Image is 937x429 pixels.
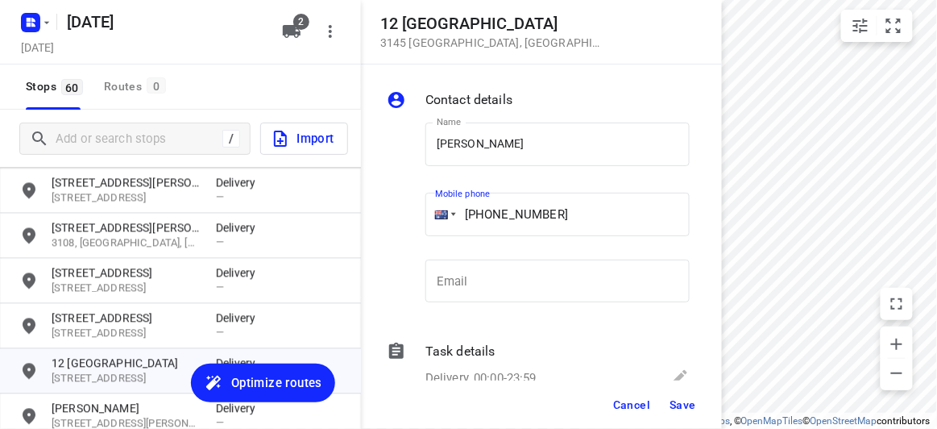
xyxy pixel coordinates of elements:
[61,79,83,95] span: 60
[587,415,931,427] li: © 2025 , © , © © contributors
[425,193,690,236] input: 1 (702) 123-4567
[251,123,348,155] a: Import
[314,15,346,48] button: More
[52,236,200,252] p: 3108, [GEOGRAPHIC_DATA], [GEOGRAPHIC_DATA]
[52,281,200,297] p: [STREET_ADDRESS]
[26,77,88,97] span: Stops
[670,368,690,387] svg: Edit
[52,356,200,372] p: 12 [GEOGRAPHIC_DATA]
[56,127,222,152] input: Add or search stops
[222,130,240,148] div: /
[387,90,690,113] div: Contact details
[425,90,512,110] p: Contact details
[670,398,696,411] span: Save
[216,236,224,248] span: —
[52,191,200,206] p: [STREET_ADDRESS]
[293,14,309,30] span: 2
[216,356,264,372] p: Delivery
[216,327,224,339] span: —
[276,15,308,48] button: 2
[104,77,171,97] div: Routes
[52,265,200,281] p: [STREET_ADDRESS]
[52,175,200,191] p: [STREET_ADDRESS][PERSON_NAME]
[435,190,490,198] label: Mobile phone
[613,398,650,411] span: Cancel
[425,193,456,236] div: Australia: + 61
[147,77,166,94] span: 0
[60,9,269,35] h5: [DATE]
[216,310,264,327] p: Delivery
[663,390,703,419] button: Save
[216,401,264,417] p: Delivery
[191,364,335,402] button: Optimize routes
[52,401,200,417] p: [PERSON_NAME]
[380,36,606,49] p: 3145 [GEOGRAPHIC_DATA] , [GEOGRAPHIC_DATA]
[216,281,224,294] span: —
[260,123,348,155] button: Import
[425,342,495,361] p: Task details
[231,373,322,394] span: Optimize routes
[387,342,690,390] div: Task detailsDelivery, 00:00-23:59
[811,415,877,427] a: OpenStreetMap
[216,191,224,203] span: —
[216,417,224,429] span: —
[52,327,200,342] p: [STREET_ADDRESS]
[841,10,913,42] div: small contained button group
[216,265,264,281] p: Delivery
[844,10,877,42] button: Map settings
[425,369,537,388] p: Delivery, 00:00-23:59
[380,15,606,33] h5: 12 [GEOGRAPHIC_DATA]
[15,38,60,56] h5: Project date
[216,175,264,191] p: Delivery
[52,220,200,236] p: [STREET_ADDRESS][PERSON_NAME]
[52,310,200,327] p: [STREET_ADDRESS]
[877,10,910,42] button: Fit zoom
[271,128,334,149] span: Import
[607,390,657,419] button: Cancel
[52,372,200,387] p: [STREET_ADDRESS]
[216,220,264,236] p: Delivery
[741,415,803,427] a: OpenMapTiles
